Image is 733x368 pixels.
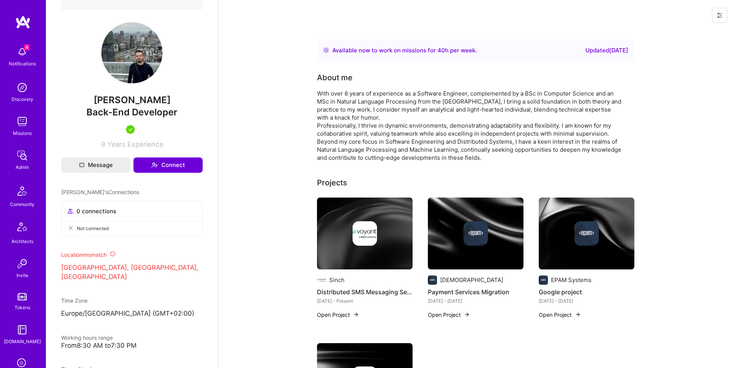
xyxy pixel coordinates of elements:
[428,287,523,297] h4: Payment Services Migration
[16,271,28,279] div: Invite
[464,311,470,318] img: arrow-right
[574,221,599,246] img: Company logo
[353,311,359,318] img: arrow-right
[317,177,347,188] div: Projects
[107,140,163,148] span: Years Experience
[101,140,105,148] span: 9
[15,322,30,337] img: guide book
[13,182,31,200] img: Community
[61,342,203,350] div: From 8:30 AM to 7:30 PM
[61,251,203,259] div: Location mismatch
[428,198,523,269] img: cover
[539,198,634,269] img: cover
[133,157,203,173] button: Connect
[61,94,203,106] span: [PERSON_NAME]
[317,72,353,83] div: About me
[353,221,377,246] img: Company logo
[11,237,33,245] div: Architects
[437,47,445,54] span: 40
[68,225,74,231] i: icon CloseGray
[15,148,30,163] img: admin teamwork
[539,287,634,297] h4: Google project
[86,107,177,118] span: Back-End Developer
[539,311,581,319] button: Open Project
[317,297,413,305] div: [DATE] - Present
[317,311,359,319] button: Open Project
[61,188,139,196] span: [PERSON_NAME]'s Connections
[10,200,34,208] div: Community
[428,297,523,305] div: [DATE] - [DATE]
[13,129,32,137] div: Missions
[463,221,488,246] img: Company logo
[11,95,33,103] div: Discovery
[317,198,413,269] img: cover
[329,276,345,284] div: Sinch
[539,276,548,285] img: Company logo
[15,114,30,129] img: teamwork
[61,201,203,235] button: 0 connectionsNot connected
[61,263,203,282] p: [GEOGRAPHIC_DATA], [GEOGRAPHIC_DATA], [GEOGRAPHIC_DATA]
[9,60,36,68] div: Notifications
[323,47,329,53] img: Availability
[15,44,30,60] img: bell
[151,162,158,169] i: icon Connect
[428,276,437,285] img: Company logo
[428,311,470,319] button: Open Project
[61,334,113,341] span: Working hours range
[332,46,477,55] div: Available now to work on missions for h per week .
[15,256,30,271] img: Invite
[15,15,31,29] img: logo
[77,224,109,232] span: Not connected
[18,293,27,300] img: tokens
[4,337,41,345] div: [DOMAIN_NAME]
[551,276,592,284] div: EPAM Systems
[16,163,29,171] div: Admin
[317,287,413,297] h4: Distributed SMS Messaging Services
[317,89,623,162] div: With over 8 years of experience as a Software Engineer, complemented by a BSc in Computer Science...
[317,276,326,285] img: Company logo
[68,208,73,214] i: icon Collaborator
[126,125,135,134] img: A.Teamer in Residence
[15,303,30,311] div: Tokens
[13,219,31,237] img: Architects
[575,311,581,318] img: arrow-right
[61,309,203,318] p: Europe/[GEOGRAPHIC_DATA] (GMT+02:00 )
[24,44,30,50] span: 4
[61,157,130,173] button: Message
[79,162,85,168] i: icon Mail
[61,297,88,304] span: Time Zone
[101,22,163,83] img: User Avatar
[76,207,116,215] span: 0 connections
[539,297,634,305] div: [DATE] - [DATE]
[585,46,628,55] div: Updated [DATE]
[15,80,30,95] img: discovery
[440,276,503,284] div: [DEMOGRAPHIC_DATA]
